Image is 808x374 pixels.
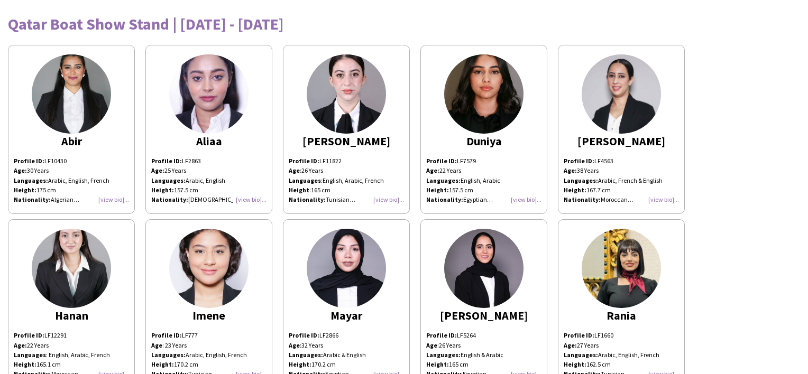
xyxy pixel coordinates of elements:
[151,166,164,174] strong: Age:
[426,351,461,359] strong: Languages:
[151,166,267,204] p: 25 Years Arabic, English 157.5 cm [DEMOGRAPHIC_DATA]
[444,229,524,308] img: thumb-661f94ac5e77e.jpg
[426,166,541,204] p: 22 Years English, Arabic 157.5 cm Egyptian
[426,166,439,174] strong: Age:
[14,166,27,174] strong: Age:
[426,341,437,349] b: Age
[14,157,44,165] strong: Profile ID:
[426,176,461,184] strong: Languages:
[564,331,594,339] strong: Profile ID:
[151,341,162,349] b: Age
[426,350,541,369] p: English & Arabic 165 cm
[151,157,182,165] strong: Profile ID:
[307,54,386,134] img: thumb-e3c10a19-f364-457c-bf96-69d5c6b3dafc.jpg
[289,331,404,340] p: LF2866
[564,166,577,174] strong: Age:
[426,341,439,349] span: :
[8,16,800,32] div: Qatar Boat Show Stand | [DATE] - [DATE]
[426,157,457,165] strong: Profile ID:
[289,157,319,165] strong: Profile ID:
[14,331,44,339] b: Profile ID:
[14,351,46,359] b: Languages
[301,166,323,174] span: 26 Years
[426,186,449,194] strong: Height:
[426,136,541,146] div: Duniya
[169,229,249,308] img: thumb-167457163963cfef7729a12.jpg
[564,156,679,166] p: LF4563
[151,331,267,340] p: LF777
[151,331,182,339] strong: Profile ID:
[289,166,300,174] b: Age
[289,166,301,174] span: :
[169,54,249,134] img: thumb-165579915162b17d6f24db5.jpg
[289,176,321,184] b: Languages
[307,229,386,308] img: thumb-35d2da39-8be6-4824-85cb-2cf367f06589.png
[32,54,111,134] img: thumb-fc3e0976-9115-4af5-98af-bfaaaaa2f1cd.jpg
[151,156,267,166] p: LF2863
[289,311,404,320] div: Mayar
[32,229,111,308] img: thumb-5b96b244-b851-4c83-a1a2-d1307e99b29f.jpg
[323,176,384,184] span: English, Arabic, French
[289,156,404,175] p: LF11822
[439,341,461,349] span: 26 Years
[14,360,36,368] b: Height:
[151,351,186,359] strong: Languages:
[289,186,309,194] b: Height
[426,360,449,368] strong: Height:
[289,176,323,184] span: :
[564,186,586,194] strong: Height:
[426,156,541,166] p: LF7579
[14,136,129,146] div: Abir
[564,341,577,349] strong: Age:
[564,311,679,320] div: Rania
[14,341,27,349] b: Age:
[289,195,326,203] strong: Nationality:
[289,195,404,204] p: Tunisian
[151,176,186,184] strong: Languages:
[564,176,598,184] strong: Languages:
[564,195,601,203] strong: Nationality:
[151,195,188,203] strong: Nationality:
[289,351,323,359] strong: Languages:
[151,136,267,146] div: Aliaa
[564,136,679,146] div: [PERSON_NAME]
[14,311,129,320] div: Hanan
[14,156,129,166] p: LF10430
[151,311,267,320] div: Imene
[582,229,661,308] img: thumb-ae90b02f-0bb0-4213-b908-a8d1efd67100.jpg
[14,166,129,204] p: 30 Years Arabic, English, French 175 cm Algerian
[444,54,524,134] img: thumb-3f5721cb-bd9a-49c1-bd8d-44c4a3b8636f.jpg
[301,341,323,349] span: 32 Years
[151,360,174,368] strong: Height:
[426,195,463,203] strong: Nationality:
[14,331,129,340] p: LF12291
[564,157,594,165] strong: Profile ID:
[564,166,679,204] p: 38 Years Arabic, French & English 167.7 cm Moroccan
[426,331,457,339] strong: Profile ID:
[289,136,404,146] div: [PERSON_NAME]
[311,186,330,194] span: 165 cm
[564,331,679,340] p: LF1660
[14,176,48,184] strong: Languages:
[564,360,586,368] strong: Height:
[14,195,51,203] strong: Nationality:
[564,351,598,359] strong: Languages:
[151,186,174,194] strong: Height:
[426,331,541,340] p: LF5264
[289,186,311,194] span: :
[289,331,319,339] strong: Profile ID:
[289,360,311,368] strong: Height:
[14,186,36,194] strong: Height:
[289,350,404,369] p: Arabic & English 170.2 cm
[582,54,661,134] img: thumb-9b6fd660-ba35-4b88-a194-5e7aedc5b98e.png
[289,341,301,349] span: :
[426,311,541,320] div: [PERSON_NAME]
[289,341,300,349] b: Age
